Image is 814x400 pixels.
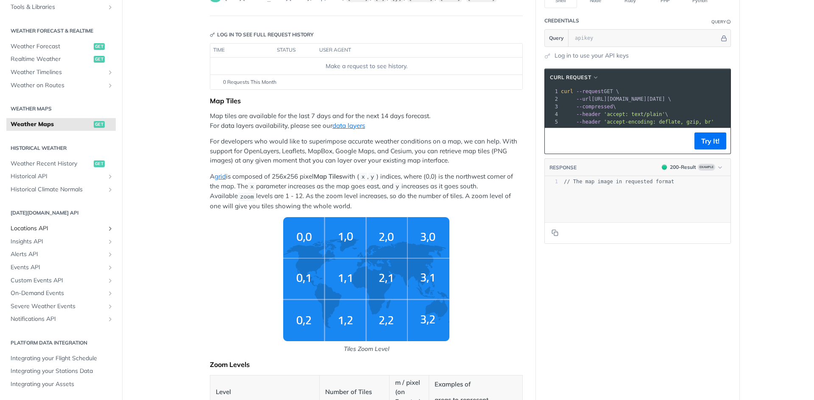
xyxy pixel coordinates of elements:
[6,378,116,391] a: Integrating your Assets
[283,217,449,341] img: weather-grid-map.png
[435,380,517,389] p: Examples of
[662,165,667,170] span: 200
[6,157,116,170] a: Weather Recent Historyget
[6,287,116,300] a: On-Demand EventsShow subpages for On-Demand Events
[658,163,726,171] button: 200200-ResultExample
[107,264,114,271] button: Show subpages for Events API
[210,137,523,166] p: For developers who would like to superimpose accurate weather conditions on a map, we can help. W...
[107,238,114,245] button: Show subpages for Insights API
[571,30,719,47] input: apikey
[250,184,254,190] span: x
[545,88,559,95] div: 1
[107,82,114,89] button: Show subpages for Weather on Routes
[11,302,105,311] span: Severe Weather Events
[698,164,715,171] span: Example
[107,251,114,258] button: Show subpages for Alerts API
[107,173,114,180] button: Show subpages for Historical API
[240,193,254,200] span: zoom
[549,226,561,239] button: Copy to clipboard
[561,88,619,94] span: GET \
[564,179,674,185] span: // The map image in requested format
[6,313,116,326] a: Notifications APIShow subpages for Notifications API
[11,172,105,181] span: Historical API
[576,111,601,117] span: --header
[396,184,399,190] span: y
[6,183,116,196] a: Historical Climate NormalsShow subpages for Historical Climate Normals
[361,174,365,180] span: x
[210,111,523,130] p: Map tiles are available for the last 7 days and for the next 14 days forecast. For data layers av...
[107,225,114,232] button: Show subpages for Locations API
[107,303,114,310] button: Show subpages for Severe Weather Events
[6,339,116,347] h2: Platform DATA integration
[11,250,105,259] span: Alerts API
[223,78,276,86] span: 0 Requests This Month
[545,118,559,126] div: 5
[214,62,519,71] div: Make a request to see history.
[549,34,564,42] span: Query
[11,354,114,363] span: Integrating your Flight Schedule
[549,163,577,172] button: RESPONSE
[210,172,523,211] p: A is composed of 256x256 pixel with ( , ) indices, where (0,0) is the northwest corner of the map...
[6,53,116,66] a: Realtime Weatherget
[545,178,558,185] div: 1
[11,160,92,168] span: Weather Recent History
[604,111,665,117] span: 'accept: text/plain'
[94,56,105,63] span: get
[6,79,116,92] a: Weather on RoutesShow subpages for Weather on Routes
[576,96,591,102] span: --url
[210,217,523,353] span: Tiles Zoom Level
[6,235,116,248] a: Insights APIShow subpages for Insights API
[215,172,226,180] a: grid
[545,30,569,47] button: Query
[11,315,105,323] span: Notifications API
[727,20,731,24] i: Information
[11,120,92,129] span: Weather Maps
[547,73,602,82] button: cURL Request
[545,110,559,118] div: 4
[11,380,114,389] span: Integrating your Assets
[6,274,116,287] a: Custom Events APIShow subpages for Custom Events API
[216,387,314,397] p: Level
[210,360,523,369] div: Zoom Levels
[670,163,696,171] div: 200 - Result
[6,209,116,217] h2: [DATE][DOMAIN_NAME] API
[94,121,105,128] span: get
[107,290,114,297] button: Show subpages for On-Demand Events
[549,135,561,147] button: Copy to clipboard
[545,103,559,110] div: 3
[6,40,116,53] a: Weather Forecastget
[316,44,505,57] th: user agent
[11,68,105,77] span: Weather Timelines
[6,66,116,79] a: Weather TimelinesShow subpages for Weather Timelines
[555,51,629,60] a: Log in to use your API keys
[210,345,523,353] p: Tiles Zoom Level
[94,160,105,167] span: get
[6,118,116,131] a: Weather Mapsget
[11,289,105,298] span: On-Demand Events
[210,31,314,39] div: Log in to see full request history
[11,81,105,90] span: Weather on Routes
[11,237,105,246] span: Insights API
[576,119,601,125] span: --header
[11,263,105,272] span: Events API
[576,104,613,110] span: --compressed
[11,185,105,194] span: Historical Climate Normals
[561,96,671,102] span: [URL][DOMAIN_NAME][DATE] \
[604,119,714,125] span: 'accept-encoding: deflate, gzip, br'
[544,17,579,25] div: Credentials
[274,44,316,57] th: status
[94,43,105,50] span: get
[314,172,342,180] strong: Map Tiles
[332,121,365,130] a: data layers
[11,224,105,233] span: Locations API
[6,105,116,113] h2: Weather Maps
[11,3,105,11] span: Tools & Libraries
[711,19,726,25] div: Query
[107,69,114,76] button: Show subpages for Weather Timelines
[6,144,116,152] h2: Historical Weather
[325,387,384,397] p: Number of Tiles
[107,186,114,193] button: Show subpages for Historical Climate Normals
[694,132,726,149] button: Try It!
[210,97,523,105] div: Map Tiles
[6,1,116,14] a: Tools & LibrariesShow subpages for Tools & Libraries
